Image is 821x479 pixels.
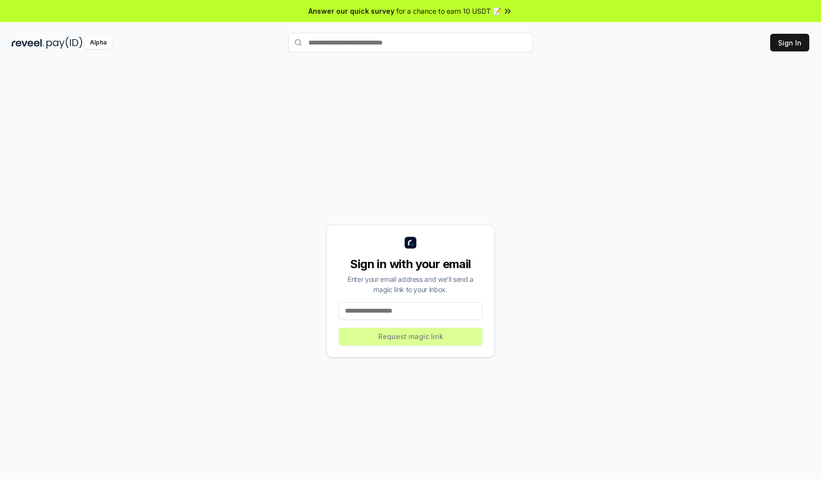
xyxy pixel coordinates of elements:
[339,274,482,295] div: Enter your email address and we’ll send a magic link to your inbox.
[85,37,112,49] div: Alpha
[12,37,44,49] img: reveel_dark
[308,6,394,16] span: Answer our quick survey
[405,237,416,249] img: logo_small
[770,34,809,51] button: Sign In
[339,256,482,272] div: Sign in with your email
[396,6,501,16] span: for a chance to earn 10 USDT 📝
[46,37,83,49] img: pay_id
